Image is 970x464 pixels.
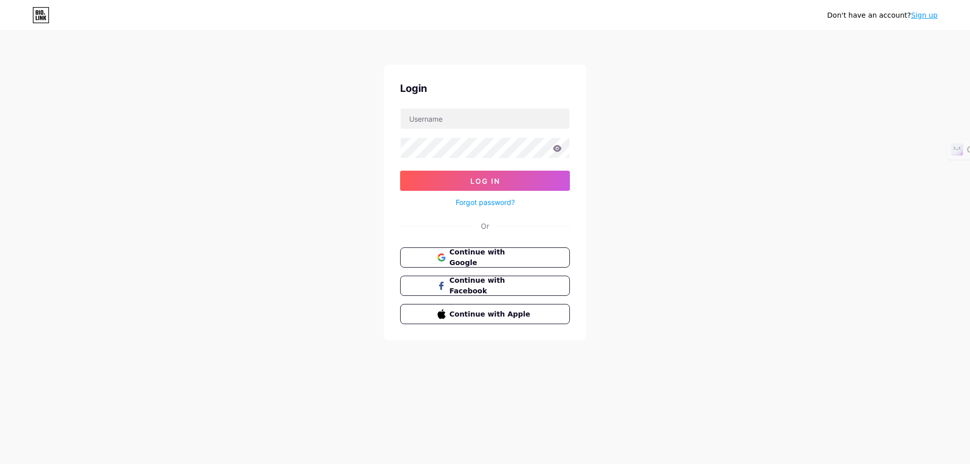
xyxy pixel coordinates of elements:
[401,109,569,129] input: Username
[450,309,533,320] span: Continue with Apple
[450,275,533,296] span: Continue with Facebook
[481,221,489,231] div: Or
[470,177,500,185] span: Log In
[456,197,515,208] a: Forgot password?
[400,171,570,191] button: Log In
[827,10,938,21] div: Don't have an account?
[400,276,570,296] button: Continue with Facebook
[400,247,570,268] button: Continue with Google
[400,304,570,324] button: Continue with Apple
[450,247,533,268] span: Continue with Google
[911,11,938,19] a: Sign up
[400,81,570,96] div: Login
